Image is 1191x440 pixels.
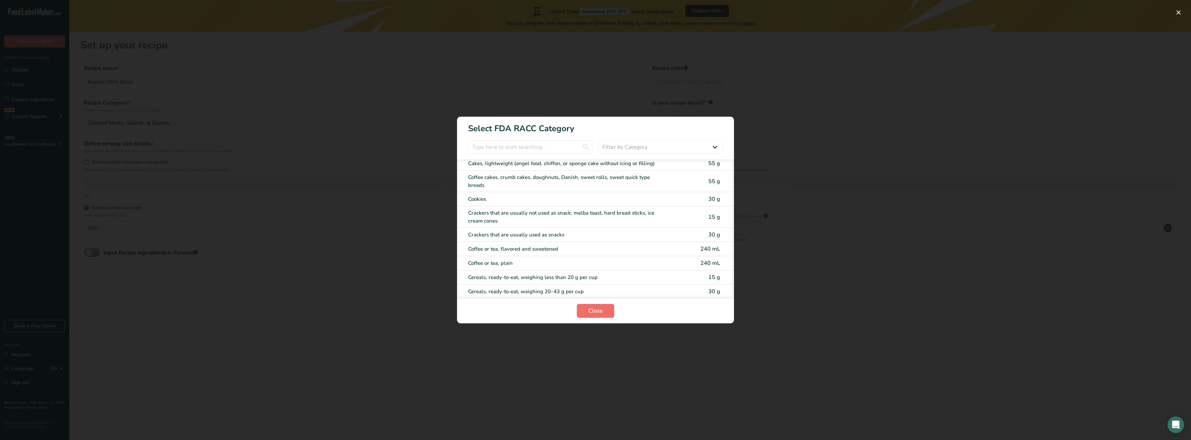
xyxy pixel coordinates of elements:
[457,117,734,135] h1: Select FDA RACC Category
[708,213,720,221] span: 15 g
[468,288,665,296] div: Cereals, ready-to-eat, weighing 20–43 g per cup
[468,140,593,154] input: Type here to start searching..
[468,173,665,189] div: Coffee cakes, crumb cakes, doughnuts, Danish, sweet rolls, sweet quick type breads
[468,259,665,267] div: Coffee or tea, plain
[708,178,720,185] span: 55 g
[468,273,665,281] div: Cereals, ready-to-eat, weighing less than 20 g per cup
[708,195,720,203] span: 30 g
[700,259,720,267] span: 240 mL
[468,209,665,225] div: Crackers that are usually not used as snack; melba toast, hard bread sticks, ice cream cones
[708,160,720,167] span: 55 g
[468,231,665,239] div: Crackers that are usually used as snacks
[588,307,603,315] span: Close
[468,195,665,203] div: Cookies
[1167,416,1184,433] div: Open Intercom Messenger
[708,288,720,295] span: 30 g
[468,245,665,253] div: Coffee or tea, flavored and sweetened
[700,245,720,253] span: 240 mL
[708,273,720,281] span: 15 g
[468,160,665,168] div: Cakes, lightweight (angel food, chiffon, or sponge cake without icing or filling)
[708,231,720,239] span: 30 g
[577,304,614,318] button: Close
